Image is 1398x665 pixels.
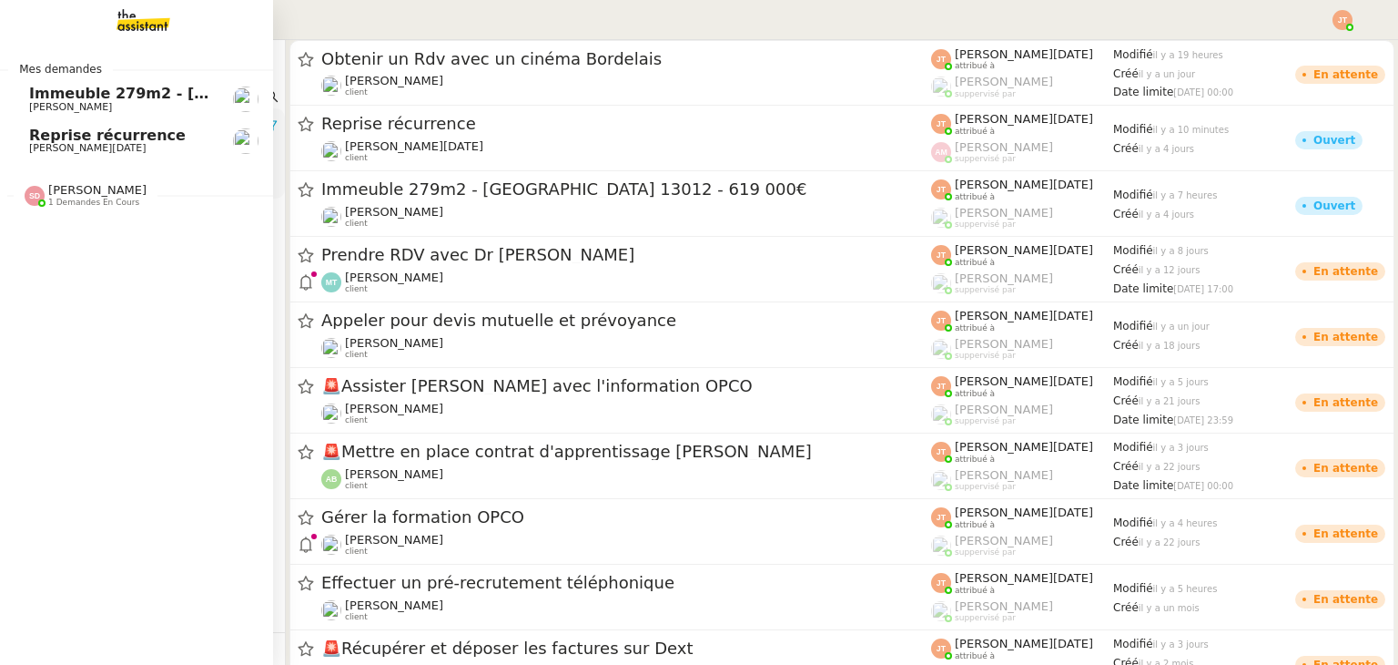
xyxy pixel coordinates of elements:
[321,469,341,489] img: svg
[1139,210,1194,220] span: il y a 4 jours
[48,183,147,197] span: [PERSON_NAME]
[931,273,951,293] img: users%2FoFdbodQ3TgNoWt9kP3GXAs5oaCq1%2Favatar%2Fprofile-pic.png
[345,153,368,163] span: client
[8,60,113,78] span: Mes demandes
[955,192,995,202] span: attribué à
[1113,244,1153,257] span: Modifié
[29,85,506,102] span: Immeuble 279m2 - [GEOGRAPHIC_DATA] 13012 - 619 000€
[321,207,341,227] img: users%2FSADz3OCgrFNaBc1p3ogUv5k479k1%2Favatar%2Fccbff511-0434-4584-b662-693e5a00b7b7
[1113,582,1153,595] span: Modifié
[931,75,1113,98] app-user-label: suppervisé par
[1313,594,1378,605] div: En attente
[321,74,931,97] app-user-detailed-label: client
[345,219,368,229] span: client
[1173,284,1233,294] span: [DATE] 17:00
[955,220,1016,230] span: suppervisé par
[955,651,995,661] span: attribué à
[1113,67,1139,80] span: Créé
[345,481,368,491] span: client
[931,468,1113,492] app-user-label: suppervisé par
[1113,86,1173,98] span: Date limite
[1153,246,1209,256] span: il y a 8 jours
[1173,87,1233,97] span: [DATE] 00:00
[1153,377,1209,387] span: il y a 5 jours
[1113,460,1139,473] span: Créé
[955,440,1093,454] span: [PERSON_NAME][DATE]
[955,547,1016,558] span: suppervisé par
[1113,208,1139,220] span: Créé
[345,336,443,350] span: [PERSON_NAME]
[321,639,341,658] span: 🚨
[955,599,1053,613] span: [PERSON_NAME]
[1113,479,1173,492] span: Date limite
[321,575,931,591] span: Effectuer un pré-recrutement téléphonique
[931,507,951,527] img: svg
[955,271,1053,285] span: [PERSON_NAME]
[931,440,1113,464] app-user-label: attribué à
[931,47,1113,71] app-user-label: attribué à
[233,128,258,154] img: users%2F5XaKKOfQOvau3XQhhH2fPFmin8c2%2Favatar%2F0a930739-e14a-44d7-81de-a5716f030579
[955,258,995,268] span: attribué à
[931,637,1113,660] app-user-label: attribué à
[931,601,951,621] img: users%2FoFdbodQ3TgNoWt9kP3GXAs5oaCq1%2Favatar%2Fprofile-pic.png
[955,178,1093,191] span: [PERSON_NAME][DATE]
[1113,189,1153,201] span: Modifié
[1153,125,1230,135] span: il y a 10 minutes
[931,536,951,556] img: users%2FoFdbodQ3TgNoWt9kP3GXAs5oaCq1%2Favatar%2Fprofile-pic.png
[1113,282,1173,295] span: Date limite
[29,142,147,154] span: [PERSON_NAME][DATE]
[321,338,341,358] img: users%2FdHO1iM5N2ObAeWsI96eSgBoqS9g1%2Favatar%2Fdownload.png
[955,47,1093,61] span: [PERSON_NAME][DATE]
[1313,332,1378,343] div: En attente
[1113,638,1153,650] span: Modifié
[345,612,368,622] span: client
[1313,397,1378,408] div: En attente
[48,198,139,208] span: 1 demandes en cours
[931,77,951,97] img: users%2FoFdbodQ3TgNoWt9kP3GXAs5oaCq1%2Favatar%2Fprofile-pic.png
[931,49,951,69] img: svg
[955,61,995,71] span: attribué à
[321,272,341,292] img: svg
[955,637,1093,650] span: [PERSON_NAME][DATE]
[321,640,931,657] span: Récupérer et déposer les factures sur Dext
[955,323,995,333] span: attribué à
[1113,320,1153,332] span: Modifié
[955,455,995,465] span: attribué à
[1139,462,1200,472] span: il y a 22 jours
[931,534,1113,558] app-user-label: suppervisé par
[321,444,931,460] span: Mettre en place contrat d'apprentissage [PERSON_NAME]
[1113,441,1153,454] span: Modifié
[1139,144,1194,154] span: il y a 4 jours
[1113,375,1153,388] span: Modifié
[321,378,931,394] span: Assister [PERSON_NAME] avec l'information OPCO
[931,179,951,199] img: svg
[955,586,995,596] span: attribué à
[931,573,951,593] img: svg
[955,613,1016,623] span: suppervisé par
[1313,69,1378,80] div: En attente
[1153,322,1210,332] span: il y a un jour
[345,284,368,294] span: client
[931,178,1113,201] app-user-label: attribué à
[955,112,1093,126] span: [PERSON_NAME][DATE]
[931,112,1113,136] app-user-label: attribué à
[345,533,443,547] span: [PERSON_NAME]
[321,141,341,161] img: users%2F5XaKKOfQOvau3XQhhH2fPFmin8c2%2Favatar%2F0a930739-e14a-44d7-81de-a5716f030579
[29,101,112,113] span: [PERSON_NAME]
[321,247,931,263] span: Prendre RDV avec Dr [PERSON_NAME]
[345,74,443,87] span: [PERSON_NAME]
[955,520,995,530] span: attribué à
[321,116,931,132] span: Reprise récurrence
[955,468,1053,482] span: [PERSON_NAME]
[29,127,186,144] span: Reprise récurrence
[1113,601,1139,614] span: Créé
[955,534,1053,547] span: [PERSON_NAME]
[955,127,995,137] span: attribué à
[931,403,1113,426] app-user-label: suppervisé par
[931,114,951,134] img: svg
[1139,69,1195,79] span: il y a un jour
[931,506,1113,529] app-user-label: attribué à
[1153,190,1218,200] span: il y a 7 heures
[1139,396,1200,406] span: il y a 21 jours
[931,243,1113,267] app-user-label: attribué à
